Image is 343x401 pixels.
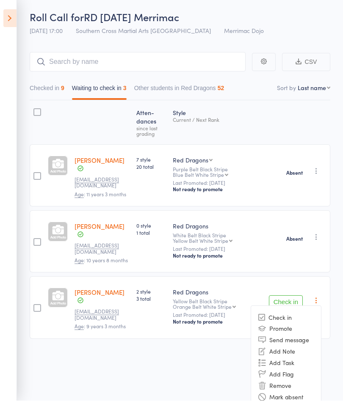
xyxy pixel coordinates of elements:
[251,357,321,368] li: Add Task
[75,156,124,165] a: [PERSON_NAME]
[136,229,166,236] span: 1 total
[173,233,262,244] div: White Belt Black Stripe
[251,312,321,323] li: Check in
[173,246,262,252] small: Last Promoted: [DATE]
[173,319,262,325] div: Not ready to promote
[136,156,166,163] span: 7 style
[251,368,321,380] li: Add Flag
[173,156,208,165] div: Red Dragons
[75,309,130,321] small: jmackintosh29@gmail.com
[84,10,179,24] span: RD [DATE] Merrimac
[282,53,330,71] button: CSV
[75,243,130,255] small: draudreycopeland@gmail.com
[75,257,128,264] span: : 10 years 8 months
[136,163,166,170] span: 20 total
[173,222,262,231] div: Red Dragons
[75,323,126,330] span: : 9 years 3 months
[133,104,169,141] div: Atten­dances
[277,84,296,92] label: Sort by
[75,288,124,297] a: [PERSON_NAME]
[173,186,262,193] div: Not ready to promote
[173,172,224,178] div: Blue Belt White Stripe
[173,299,262,310] div: Yellow Belt Black Stripe
[72,81,127,100] button: Waiting to check in3
[173,288,262,297] div: Red Dragons
[224,27,264,35] span: Merrimac Dojo
[286,170,303,176] strong: Absent
[173,117,262,123] div: Current / Next Rank
[76,27,211,35] span: Southern Cross Martial Arts [GEOGRAPHIC_DATA]
[75,191,126,198] span: : 11 years 3 months
[251,334,321,346] li: Send message
[298,84,326,92] div: Last name
[251,323,321,334] li: Promote
[136,295,166,302] span: 3 total
[173,253,262,259] div: Not ready to promote
[169,104,266,141] div: Style
[30,27,63,35] span: [DATE] 17:00
[30,52,246,72] input: Search by name
[251,346,321,357] li: Add Note
[123,85,127,92] div: 3
[173,312,262,318] small: Last Promoted: [DATE]
[173,167,262,178] div: Purple Belt Black Stripe
[136,126,166,137] div: since last grading
[75,222,124,231] a: [PERSON_NAME]
[269,296,303,309] button: Check in
[136,288,166,295] span: 2 style
[251,380,321,391] li: Remove
[173,238,228,244] div: Yellow Belt White Stripe
[30,10,84,24] span: Roll Call for
[286,236,303,242] strong: Absent
[173,180,262,186] small: Last Promoted: [DATE]
[75,177,130,189] small: nat_sita@yahoo.com
[134,81,224,100] button: Other students in Red Dragons52
[173,304,232,310] div: Orange Belt White Stripe
[61,85,64,92] div: 9
[218,85,224,92] div: 52
[136,222,166,229] span: 0 style
[30,81,64,100] button: Checked in9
